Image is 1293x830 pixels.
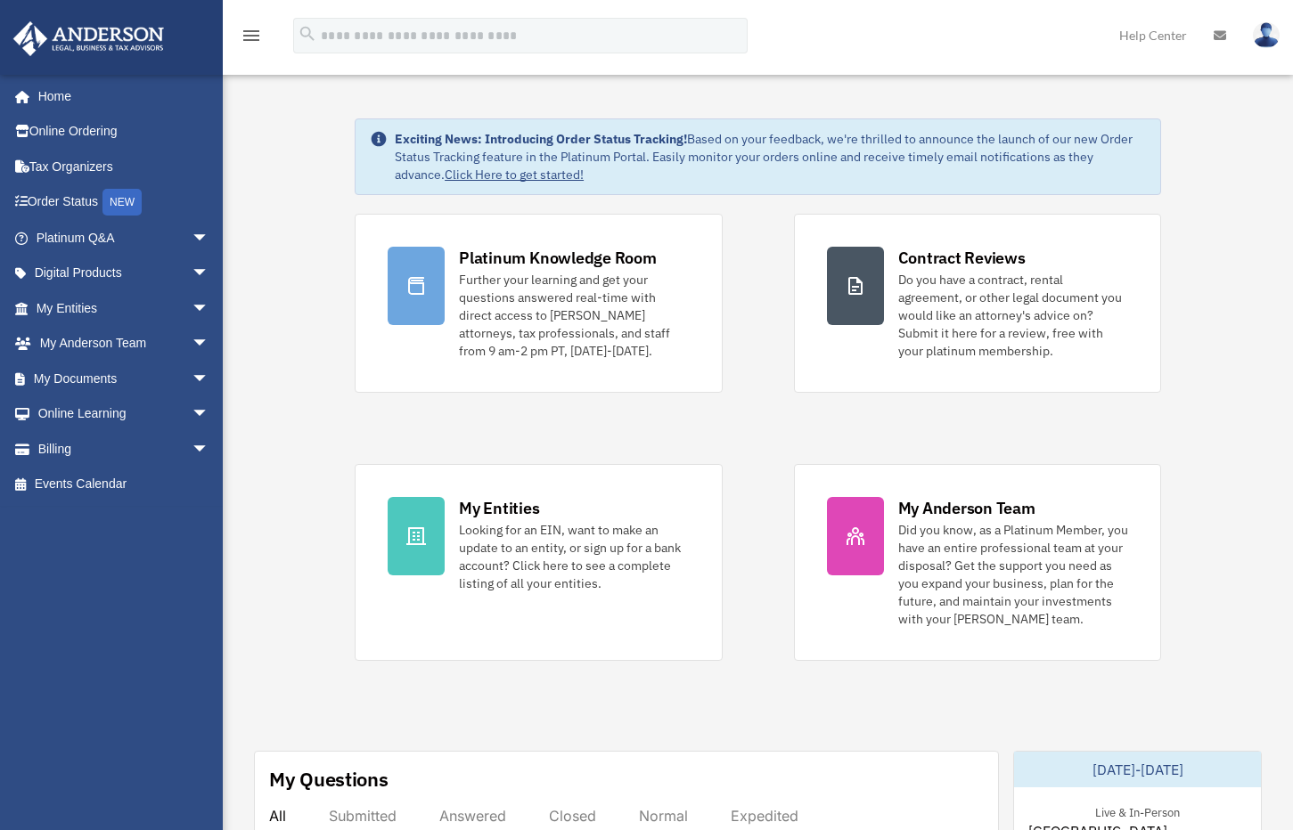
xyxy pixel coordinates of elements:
[794,464,1161,661] a: My Anderson Team Did you know, as a Platinum Member, you have an entire professional team at your...
[898,497,1035,519] div: My Anderson Team
[355,464,722,661] a: My Entities Looking for an EIN, want to make an update to an entity, or sign up for a bank accoun...
[298,24,317,44] i: search
[12,78,227,114] a: Home
[12,114,236,150] a: Online Ordering
[192,290,227,327] span: arrow_drop_down
[395,131,687,147] strong: Exciting News: Introducing Order Status Tracking!
[898,521,1128,628] div: Did you know, as a Platinum Member, you have an entire professional team at your disposal? Get th...
[1253,22,1280,48] img: User Pic
[192,396,227,433] span: arrow_drop_down
[269,766,389,793] div: My Questions
[102,189,142,216] div: NEW
[459,271,689,360] div: Further your learning and get your questions answered real-time with direct access to [PERSON_NAM...
[355,214,722,393] a: Platinum Knowledge Room Further your learning and get your questions answered real-time with dire...
[12,326,236,362] a: My Anderson Teamarrow_drop_down
[549,807,596,825] div: Closed
[1081,802,1194,820] div: Live & In-Person
[12,184,236,221] a: Order StatusNEW
[459,521,689,592] div: Looking for an EIN, want to make an update to an entity, or sign up for a bank account? Click her...
[898,247,1026,269] div: Contract Reviews
[439,807,506,825] div: Answered
[192,326,227,362] span: arrow_drop_down
[192,361,227,397] span: arrow_drop_down
[241,31,262,46] a: menu
[12,290,236,326] a: My Entitiesarrow_drop_down
[445,167,584,183] a: Click Here to get started!
[12,431,236,467] a: Billingarrow_drop_down
[192,220,227,256] span: arrow_drop_down
[192,256,227,292] span: arrow_drop_down
[12,220,236,256] a: Platinum Q&Aarrow_drop_down
[794,214,1161,393] a: Contract Reviews Do you have a contract, rental agreement, or other legal document you would like...
[639,807,688,825] div: Normal
[459,247,657,269] div: Platinum Knowledge Room
[731,807,798,825] div: Expedited
[8,21,169,56] img: Anderson Advisors Platinum Portal
[192,431,227,468] span: arrow_drop_down
[1014,752,1261,787] div: [DATE]-[DATE]
[241,25,262,46] i: menu
[459,497,539,519] div: My Entities
[269,807,286,825] div: All
[898,271,1128,360] div: Do you have a contract, rental agreement, or other legal document you would like an attorney's ad...
[12,256,236,291] a: Digital Productsarrow_drop_down
[12,149,236,184] a: Tax Organizers
[329,807,397,825] div: Submitted
[395,130,1146,183] div: Based on your feedback, we're thrilled to announce the launch of our new Order Status Tracking fe...
[12,467,236,502] a: Events Calendar
[12,396,236,432] a: Online Learningarrow_drop_down
[12,361,236,396] a: My Documentsarrow_drop_down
